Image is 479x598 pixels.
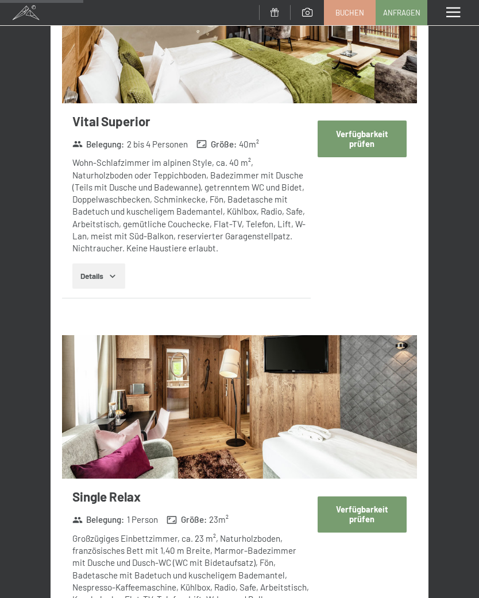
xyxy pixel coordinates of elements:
strong: Größe : [196,138,237,150]
button: Verfügbarkeit prüfen [318,121,407,157]
button: Verfügbarkeit prüfen [318,496,407,533]
strong: Belegung : [72,514,125,526]
span: 40 m² [239,138,259,150]
h3: Single Relax [72,488,310,506]
span: Anfragen [383,7,420,18]
h3: Vital Superior [72,112,310,130]
span: Buchen [335,7,364,18]
span: 23 m² [209,514,229,526]
span: 1 Person [127,514,158,526]
a: Buchen [325,1,375,25]
strong: Belegung : [72,138,125,150]
span: 2 bis 4 Personen [127,138,188,150]
div: Wohn-Schlafzimmer im alpinen Style, ca. 40 m², Naturholzboden oder Teppichboden, Badezimmer mit D... [72,157,310,254]
strong: Größe : [167,514,207,526]
button: Details [72,263,125,289]
img: mss_renderimg.php [62,335,418,479]
a: Anfragen [376,1,427,25]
